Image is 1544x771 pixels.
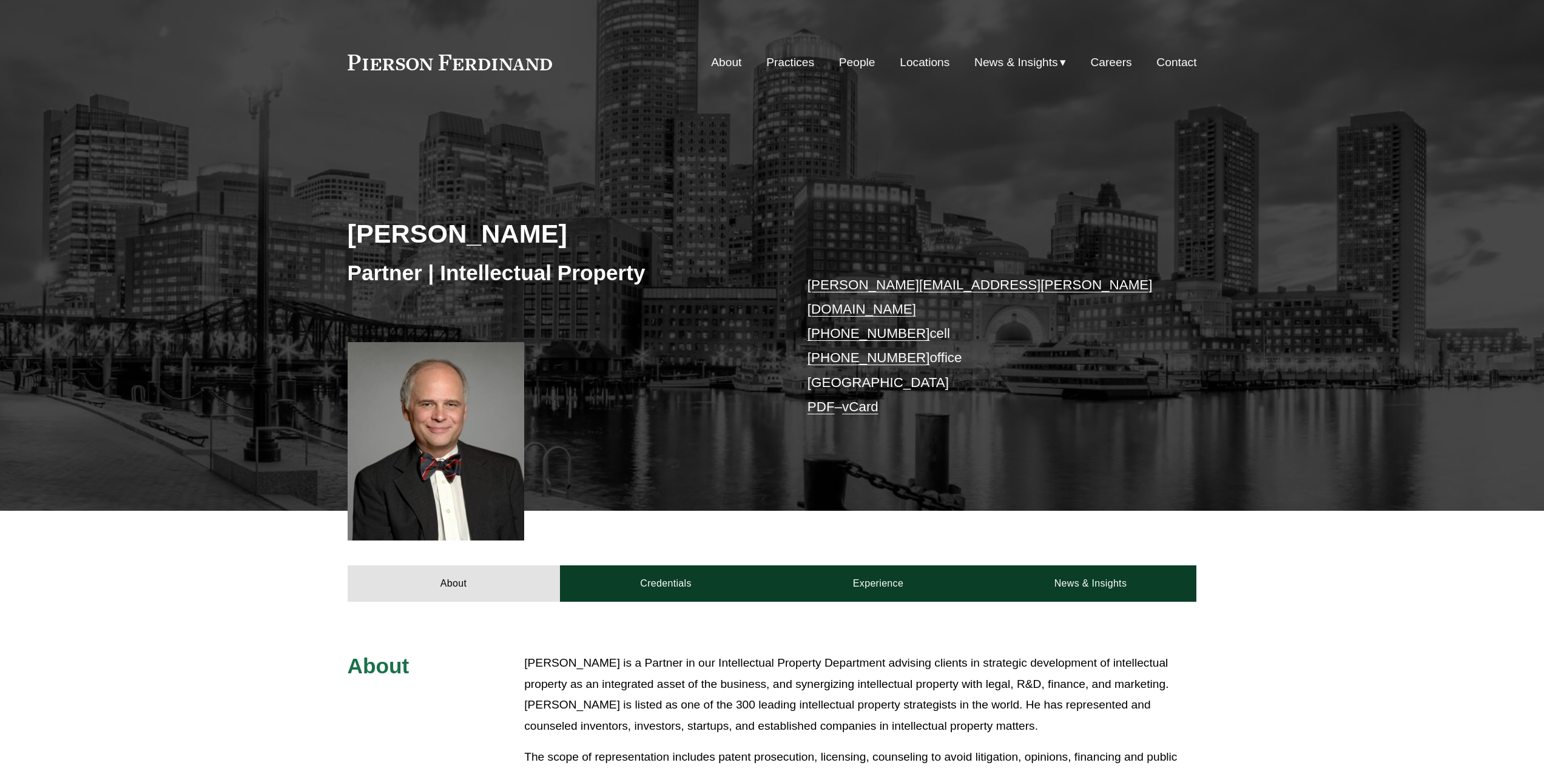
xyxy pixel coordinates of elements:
[348,565,560,602] a: About
[807,350,930,365] a: [PHONE_NUMBER]
[1156,51,1196,74] a: Contact
[711,51,741,74] a: About
[984,565,1196,602] a: News & Insights
[900,51,949,74] a: Locations
[807,399,835,414] a: PDF
[807,273,1161,420] p: cell office [GEOGRAPHIC_DATA] –
[766,51,814,74] a: Practices
[348,654,410,678] span: About
[974,51,1066,74] a: folder dropdown
[560,565,772,602] a: Credentials
[974,52,1058,73] span: News & Insights
[807,277,1153,317] a: [PERSON_NAME][EMAIL_ADDRESS][PERSON_NAME][DOMAIN_NAME]
[772,565,985,602] a: Experience
[348,260,772,286] h3: Partner | Intellectual Property
[842,399,878,414] a: vCard
[1090,51,1131,74] a: Careers
[807,326,930,341] a: [PHONE_NUMBER]
[839,51,875,74] a: People
[524,653,1196,736] p: [PERSON_NAME] is a Partner in our Intellectual Property Department advising clients in strategic ...
[348,218,772,249] h2: [PERSON_NAME]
